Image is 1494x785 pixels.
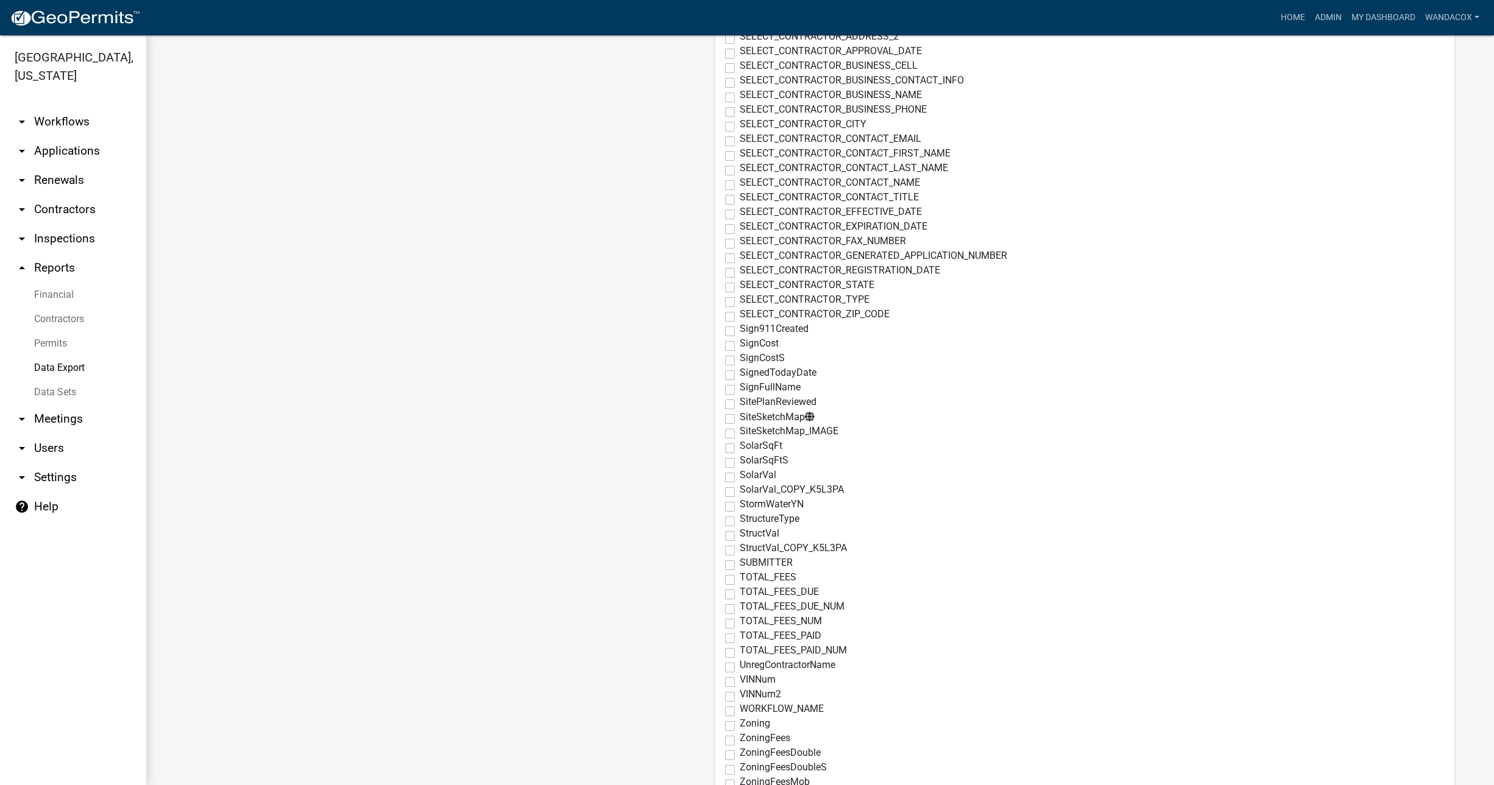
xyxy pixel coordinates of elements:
[740,703,824,714] span: WORKFLOW_NAME
[740,381,801,393] span: SignFullName
[740,747,821,758] span: ZoningFeesDouble
[740,454,788,466] span: SolarSqFtS
[1276,6,1310,29] a: Home
[15,202,29,217] i: arrow_drop_down
[740,644,847,656] span: TOTAL_FEES_PAID_NUM
[740,484,844,495] span: SolarVal_COPY_K5L3PA
[740,294,869,305] span: SELECT_CONTRACTOR_TYPE
[740,498,804,510] span: StormWaterYN
[740,118,866,130] span: SELECT_CONTRACTOR_CITY
[740,104,927,115] span: SELECT_CONTRACTOR_BUSINESS_PHONE
[740,600,844,612] span: TOTAL_FEES_DUE_NUM
[740,89,922,100] span: SELECT_CONTRACTOR_BUSINESS_NAME
[740,30,899,42] span: SELECT_CONTRACTOR_ADDRESS_2
[15,231,29,246] i: arrow_drop_down
[740,630,821,641] span: TOTAL_FEES_PAID
[15,470,29,485] i: arrow_drop_down
[740,147,951,159] span: SELECT_CONTRACTOR_CONTACT_FIRST_NAME
[1420,6,1484,29] a: WandaCox
[15,144,29,158] i: arrow_drop_down
[740,411,815,423] span: SiteSketchMap
[15,261,29,275] i: arrow_drop_up
[740,220,927,232] span: SELECT_CONTRACTOR_EXPIRATION_DATE
[15,114,29,129] i: arrow_drop_down
[740,352,785,364] span: SignCostS
[740,74,964,86] span: SELECT_CONTRACTOR_BUSINESS_CONTACT_INFO
[740,367,816,378] span: SignedTodayDate
[740,337,779,349] span: SignCost
[15,173,29,188] i: arrow_drop_down
[740,440,782,451] span: SolarSqFt
[740,586,819,597] span: TOTAL_FEES_DUE
[740,542,847,554] span: StructVal_COPY_K5L3PA
[1347,6,1420,29] a: My Dashboard
[740,206,922,217] span: SELECT_CONTRACTOR_EFFECTIVE_DATE
[740,527,779,539] span: StructVal
[740,250,1007,261] span: SELECT_CONTRACTOR_GENERATED_APPLICATION_NUMBER
[740,688,781,700] span: VINNum2
[740,177,920,188] span: SELECT_CONTRACTOR_CONTACT_NAME
[740,732,790,744] span: ZoningFees
[15,499,29,514] i: help
[740,133,921,144] span: SELECT_CONTRACTOR_CONTACT_EMAIL
[740,396,816,407] span: SitePlanReviewed
[740,264,940,276] span: SELECT_CONTRACTOR_REGISTRATION_DATE
[740,162,948,174] span: SELECT_CONTRACTOR_CONTACT_LAST_NAME
[740,717,770,729] span: Zoning
[740,191,919,203] span: SELECT_CONTRACTOR_CONTACT_TITLE
[15,441,29,456] i: arrow_drop_down
[1310,6,1347,29] a: Admin
[740,425,838,437] span: SiteSketchMap_IMAGE
[740,308,890,320] span: SELECT_CONTRACTOR_ZIP_CODE
[740,659,835,671] span: UnregContractorName
[740,557,793,568] span: SUBMITTER
[740,571,796,583] span: TOTAL_FEES
[740,60,918,71] span: SELECT_CONTRACTOR_BUSINESS_CELL
[15,412,29,426] i: arrow_drop_down
[740,615,822,627] span: TOTAL_FEES_NUM
[740,761,827,773] span: ZoningFeesDoubleS
[740,235,906,247] span: SELECT_CONTRACTOR_FAX_NUMBER
[740,45,922,57] span: SELECT_CONTRACTOR_APPROVAL_DATE
[740,323,809,334] span: Sign911Created
[740,469,776,481] span: SolarVal
[740,513,799,524] span: StructureType
[740,279,874,290] span: SELECT_CONTRACTOR_STATE
[740,674,776,685] span: VINNum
